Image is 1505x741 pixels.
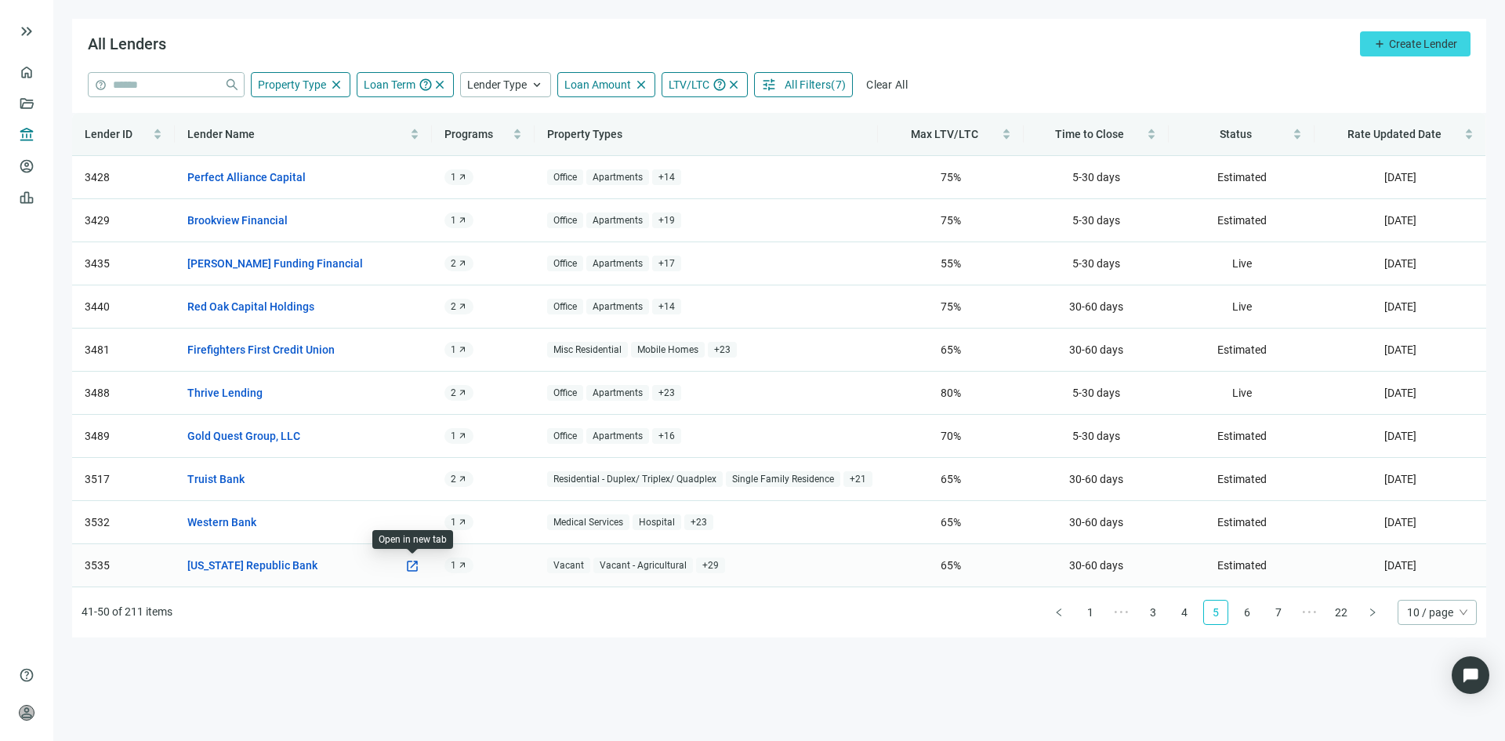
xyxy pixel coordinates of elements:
span: + 21 [843,471,872,488]
span: [DATE] [1384,300,1416,313]
span: 75 % [941,300,961,313]
td: 5-30 days [1024,156,1170,199]
span: help [19,667,34,683]
span: Estimated [1217,516,1267,529]
span: 2 [451,257,456,270]
span: arrow_outward [458,216,467,225]
span: Apartments [586,428,649,445]
span: + 16 [652,428,681,445]
span: + 17 [652,256,681,272]
span: + 14 [652,169,681,186]
span: ( 7 ) [831,78,846,91]
td: 5-30 days [1024,242,1170,285]
span: [DATE] [1384,343,1416,356]
td: 3440 [72,285,175,329]
span: 65 % [941,343,961,356]
a: 6 [1235,601,1259,624]
td: 3488 [72,372,175,415]
td: 5-30 days [1024,415,1170,458]
span: arrow_outward [458,173,467,182]
li: 3 [1141,600,1166,625]
a: 7 [1267,601,1290,624]
td: 3428 [72,156,175,199]
span: Estimated [1217,430,1267,442]
li: Previous 5 Pages [1109,600,1134,625]
span: 2 [451,473,456,485]
div: Open Intercom Messenger [1452,656,1489,694]
span: 75 % [941,214,961,227]
span: Status [1220,128,1252,140]
span: [DATE] [1384,171,1416,183]
span: 65 % [941,559,961,572]
li: 7 [1266,600,1291,625]
td: 30-60 days [1024,458,1170,501]
a: [US_STATE] Republic Bank [187,557,317,574]
span: 1 [451,171,456,183]
td: 30-60 days [1024,501,1170,544]
span: Live [1232,257,1252,270]
span: Mobile Homes [631,342,705,358]
li: 1 [1078,600,1103,625]
td: 3435 [72,242,175,285]
a: Thrive Lending [187,384,263,401]
span: 65 % [941,516,961,529]
td: 3517 [72,458,175,501]
span: [DATE] [1384,516,1416,529]
span: Vacant [547,558,590,574]
li: Next 5 Pages [1297,600,1322,625]
button: left [1046,600,1072,625]
span: Loan Amount [564,78,631,91]
span: close [329,78,343,92]
span: 80 % [941,387,961,399]
li: Previous Page [1046,600,1072,625]
span: close [727,78,741,92]
td: 5-30 days [1024,372,1170,415]
span: Office [547,212,583,229]
span: Estimated [1217,473,1267,485]
span: Lender Name [187,128,255,140]
span: Office [547,256,583,272]
span: All Filters [785,78,831,91]
span: close [634,78,648,92]
span: Clear All [866,78,908,91]
a: Perfect Alliance Capital [187,169,306,186]
td: 3429 [72,199,175,242]
a: 4 [1173,601,1196,624]
span: Loan Term [364,78,415,91]
td: 30-60 days [1024,285,1170,329]
span: + 19 [652,212,681,229]
a: Firefighters First Credit Union [187,341,335,358]
button: Clear All [859,72,915,97]
li: 4 [1172,600,1197,625]
span: tune [761,77,777,93]
span: Create Lender [1389,38,1457,50]
a: 3 [1141,601,1165,624]
span: arrow_outward [458,561,467,570]
span: 75 % [941,171,961,183]
span: close [433,78,447,92]
span: Property Types [547,128,622,140]
td: 3532 [72,501,175,544]
span: 55 % [941,257,961,270]
span: [DATE] [1384,559,1416,572]
span: help [95,79,107,91]
span: Office [547,169,583,186]
span: 1 [451,559,456,572]
a: Truist Bank [187,470,245,488]
span: [DATE] [1384,387,1416,399]
li: Next Page [1360,600,1385,625]
span: keyboard_double_arrow_right [17,22,36,41]
span: + 23 [684,514,713,531]
a: Western Bank [187,514,256,531]
span: Property Type [258,78,326,91]
span: left [1054,608,1064,617]
span: ••• [1297,600,1322,625]
span: [DATE] [1384,214,1416,227]
button: tuneAll Filters(7) [754,72,853,97]
span: LTV/LTC [669,78,709,91]
li: 41-50 of 211 items [82,600,172,625]
span: help [713,78,727,92]
span: 10 / page [1407,601,1467,624]
span: [DATE] [1384,430,1416,442]
span: [DATE] [1384,257,1416,270]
